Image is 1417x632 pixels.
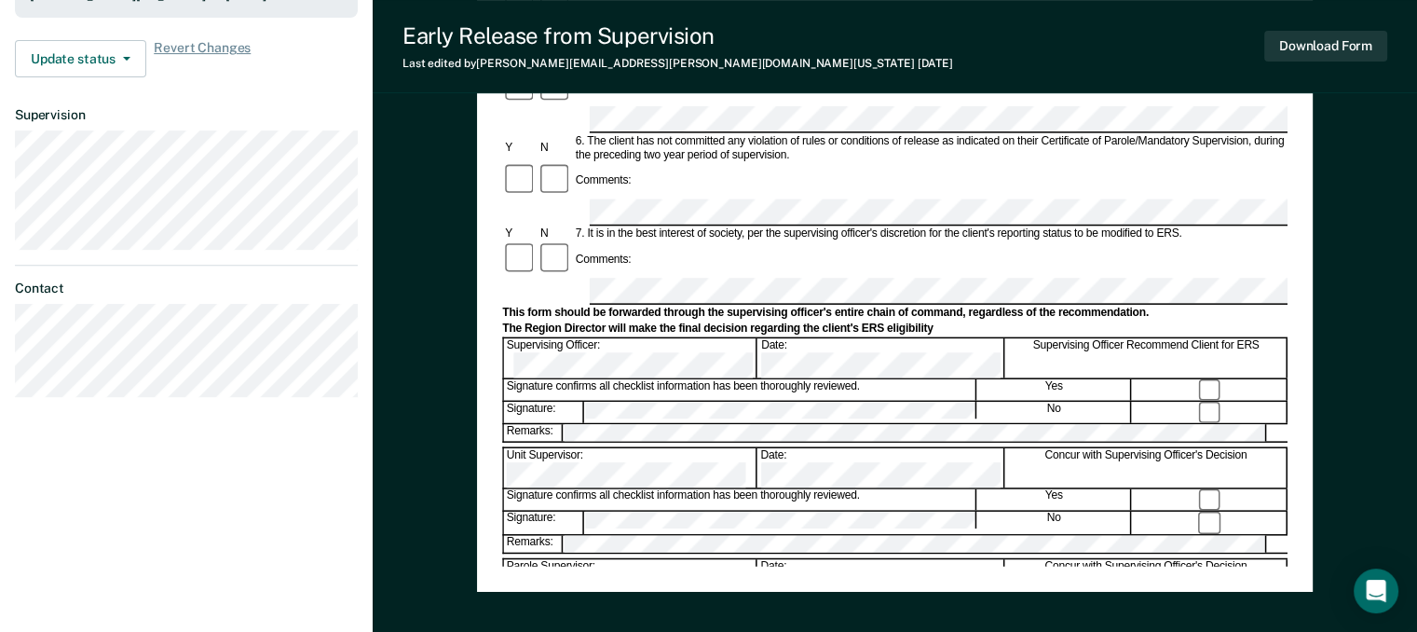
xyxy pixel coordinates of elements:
div: N [538,142,573,156]
div: Y [502,227,538,241]
div: N [538,227,573,241]
button: Download Form [1264,31,1387,62]
div: This form should be forwarded through the supervising officer's entire chain of command, regardle... [502,306,1288,320]
div: Concur with Supervising Officer's Decision [1005,448,1288,488]
div: Signature: [504,402,584,423]
div: Signature confirms all checklist information has been thoroughly reviewed. [504,379,976,401]
div: Yes [977,489,1132,511]
div: Unit Supervisor: [504,448,756,488]
div: Signature confirms all checklist information has been thoroughly reviewed. [504,489,976,511]
div: Date: [758,338,1004,378]
div: Early Release from Supervision [402,22,953,49]
div: 6. The client has not committed any violation of rules or conditions of release as indicated on t... [573,135,1288,163]
div: Date: [758,448,1004,488]
div: Remarks: [504,425,564,442]
div: The Region Director will make the final decision regarding the client's ERS eligibility [502,322,1288,336]
div: Yes [977,379,1132,401]
div: Signature: [504,513,584,534]
div: No [977,513,1132,534]
span: [DATE] [918,57,953,70]
dt: Supervision [15,107,358,123]
div: 7. It is in the best interest of society, per the supervising officer's discretion for the client... [573,227,1288,241]
div: Y [502,142,538,156]
div: Open Intercom Messenger [1354,569,1398,613]
div: Supervising Officer Recommend Client for ERS [1006,338,1288,378]
div: Parole Supervisor: [504,559,756,598]
div: Remarks: [504,535,564,552]
div: Concur with Supervising Officer's Decision [1005,559,1288,598]
div: Supervising Officer: [504,338,757,378]
span: Revert Changes [154,40,251,77]
div: Comments: [573,253,634,267]
div: Last edited by [PERSON_NAME][EMAIL_ADDRESS][PERSON_NAME][DOMAIN_NAME][US_STATE] [402,57,953,70]
div: Comments: [573,174,634,188]
dt: Contact [15,281,358,296]
div: No [977,402,1132,423]
button: Update status [15,40,146,77]
div: Date: [758,559,1004,598]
